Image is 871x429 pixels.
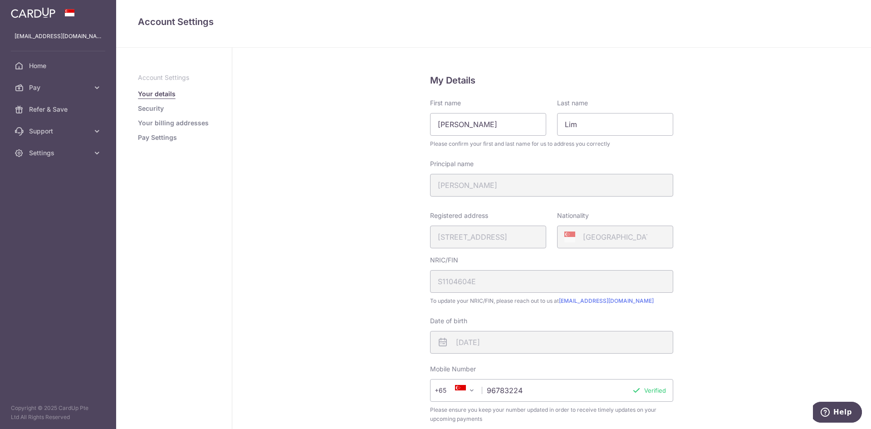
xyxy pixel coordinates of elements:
[11,7,55,18] img: CardUp
[15,32,102,41] p: [EMAIL_ADDRESS][DOMAIN_NAME]
[813,402,862,424] iframe: Opens a widget where you can find more information
[29,105,89,114] span: Refer & Save
[430,405,673,424] span: Please ensure you keep your number updated in order to receive timely updates on your upcoming pa...
[430,256,458,265] label: NRIC/FIN
[430,113,546,136] input: First name
[557,113,673,136] input: Last name
[435,385,459,396] span: +65
[557,99,588,108] label: Last name
[430,99,461,108] label: First name
[29,83,89,92] span: Pay
[138,73,210,82] p: Account Settings
[430,139,673,148] span: Please confirm your first and last name for us to address you correctly
[138,89,176,99] a: Your details
[430,159,474,168] label: Principal name
[430,316,467,325] label: Date of birth
[20,6,39,15] span: Help
[138,118,209,128] a: Your billing addresses
[430,296,673,306] span: To update your NRIC/FIN, please reach out to us at
[430,365,476,374] label: Mobile Number
[29,61,89,70] span: Home
[437,385,459,396] span: +65
[138,15,849,29] h4: Account Settings
[29,127,89,136] span: Support
[138,133,177,142] a: Pay Settings
[559,297,654,304] a: [EMAIL_ADDRESS][DOMAIN_NAME]
[29,148,89,158] span: Settings
[557,211,589,220] label: Nationality
[430,211,488,220] label: Registered address
[138,104,164,113] a: Security
[430,73,673,88] h5: My Details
